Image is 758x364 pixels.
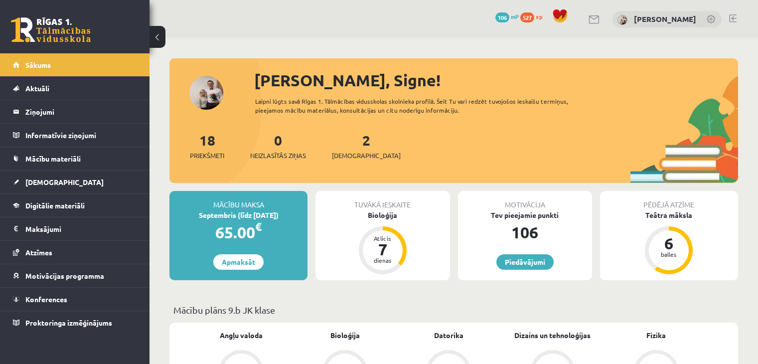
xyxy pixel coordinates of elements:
[368,257,398,263] div: dienas
[368,241,398,257] div: 7
[13,77,137,100] a: Aktuāli
[190,151,224,161] span: Priekšmeti
[520,12,547,20] a: 527 xp
[13,171,137,193] a: [DEMOGRAPHIC_DATA]
[25,217,137,240] legend: Maksājumi
[600,210,738,220] div: Teātra māksla
[25,100,137,123] legend: Ziņojumi
[458,191,592,210] div: Motivācija
[646,330,666,341] a: Fizika
[332,151,401,161] span: [DEMOGRAPHIC_DATA]
[13,311,137,334] a: Proktoringa izmēģinājums
[169,220,307,244] div: 65.00
[13,217,137,240] a: Maksājumi
[213,254,264,270] a: Apmaksāt
[600,210,738,276] a: Teātra māksla 6 balles
[654,235,684,251] div: 6
[434,330,463,341] a: Datorika
[25,84,49,93] span: Aktuāli
[458,220,592,244] div: 106
[169,191,307,210] div: Mācību maksa
[332,131,401,161] a: 2[DEMOGRAPHIC_DATA]
[25,318,112,327] span: Proktoringa izmēģinājums
[13,147,137,170] a: Mācību materiāli
[13,124,137,147] a: Informatīvie ziņojumi
[368,235,398,241] div: Atlicis
[25,154,81,163] span: Mācību materiāli
[25,124,137,147] legend: Informatīvie ziņojumi
[13,241,137,264] a: Atzīmes
[600,191,738,210] div: Pēdējā atzīme
[255,219,262,234] span: €
[536,12,542,20] span: xp
[25,248,52,257] span: Atzīmes
[13,194,137,217] a: Digitālie materiāli
[514,330,591,341] a: Dizains un tehnoloģijas
[617,15,627,25] img: Signe Osvalde
[25,295,67,304] span: Konferences
[250,151,306,161] span: Neizlasītās ziņas
[13,100,137,123] a: Ziņojumi
[315,210,450,276] a: Bioloģija Atlicis 7 dienas
[496,254,554,270] a: Piedāvājumi
[250,131,306,161] a: 0Neizlasītās ziņas
[634,14,696,24] a: [PERSON_NAME]
[315,210,450,220] div: Bioloģija
[654,251,684,257] div: balles
[25,271,104,280] span: Motivācijas programma
[255,97,597,115] div: Laipni lūgts savā Rīgas 1. Tālmācības vidusskolas skolnieka profilā. Šeit Tu vari redzēt tuvojošo...
[520,12,534,22] span: 527
[330,330,360,341] a: Bioloģija
[190,131,224,161] a: 18Priekšmeti
[169,210,307,220] div: Septembris (līdz [DATE])
[495,12,519,20] a: 106 mP
[25,178,104,186] span: [DEMOGRAPHIC_DATA]
[13,288,137,311] a: Konferences
[173,303,734,317] p: Mācību plāns 9.b JK klase
[458,210,592,220] div: Tev pieejamie punkti
[315,191,450,210] div: Tuvākā ieskaite
[254,68,738,92] div: [PERSON_NAME], Signe!
[495,12,509,22] span: 106
[25,60,51,69] span: Sākums
[220,330,263,341] a: Angļu valoda
[13,264,137,287] a: Motivācijas programma
[13,53,137,76] a: Sākums
[11,17,91,42] a: Rīgas 1. Tālmācības vidusskola
[511,12,519,20] span: mP
[25,201,85,210] span: Digitālie materiāli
